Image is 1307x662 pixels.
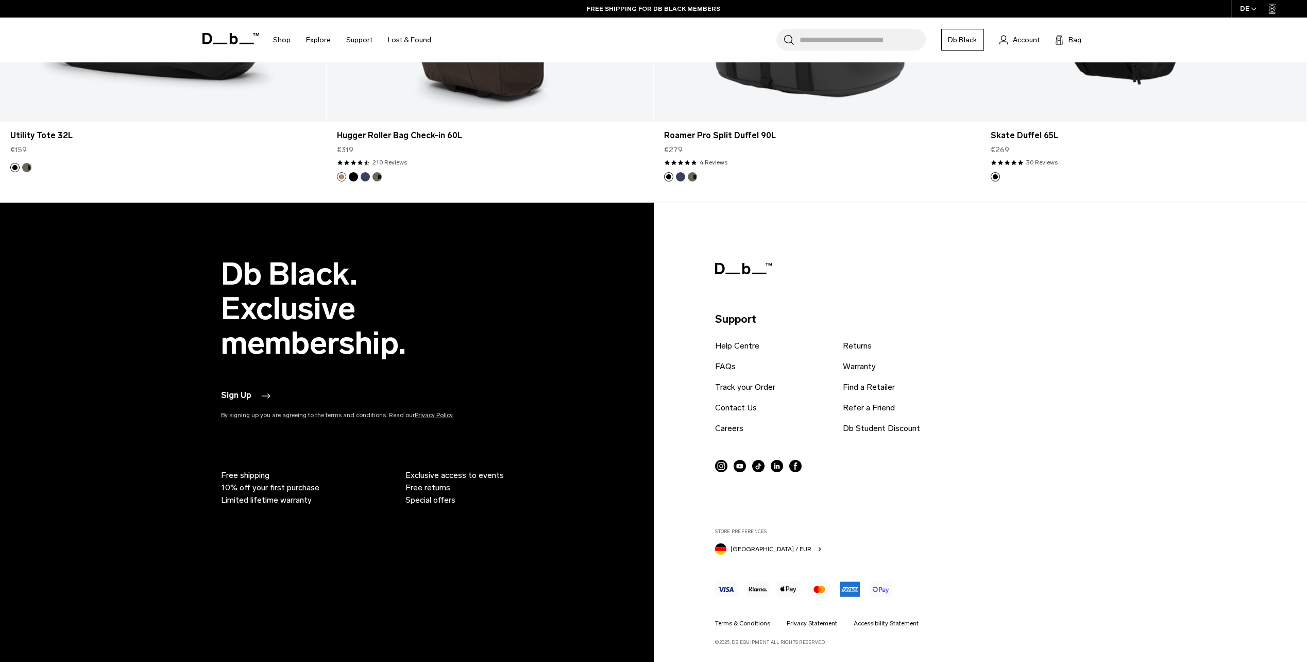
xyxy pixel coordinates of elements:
[854,619,919,628] a: Accessibility Statement
[991,172,1000,181] button: Black Out
[337,129,642,142] a: Hugger Roller Bag Check-in 60L
[10,144,27,155] span: €159
[700,158,727,167] a: 4 reviews
[306,22,331,58] a: Explore
[715,422,743,435] a: Careers
[688,172,697,181] button: Forest Green
[22,163,31,172] button: Forest Green
[221,390,272,402] button: Sign Up
[273,22,291,58] a: Shop
[715,311,1076,327] p: Support
[337,144,353,155] span: €319
[372,158,407,167] a: 210 reviews
[664,129,970,142] a: Roamer Pro Split Duffel 90L
[941,29,984,51] a: Db Black
[349,172,358,181] button: Black Out
[1055,34,1081,46] button: Bag
[843,422,920,435] a: Db Student Discount
[664,172,673,181] button: Black Out
[1013,35,1040,45] span: Account
[265,18,439,62] nav: Main Navigation
[843,402,895,414] a: Refer a Friend
[10,163,20,172] button: Black Out
[999,34,1040,46] a: Account
[715,402,757,414] a: Contact Us
[787,619,837,628] a: Privacy Statement
[221,410,499,420] p: By signing up you are agreeing to the terms and conditions. Read our
[715,543,726,555] img: Germany
[1026,158,1058,167] a: 30 reviews
[715,360,736,373] a: FAQs
[221,494,312,506] span: Limited lifetime warranty
[664,144,683,155] span: €279
[715,381,775,393] a: Track your Order
[405,482,450,494] span: Free returns
[715,619,770,628] a: Terms & Conditions
[991,144,1009,155] span: €269
[715,541,824,555] button: Germany [GEOGRAPHIC_DATA] / EUR
[991,129,1296,142] a: Skate Duffel 65L
[676,172,685,181] button: Blue Hour
[1068,35,1081,45] span: Bag
[346,22,372,58] a: Support
[843,381,895,393] a: Find a Retailer
[361,172,370,181] button: Blue Hour
[221,482,319,494] span: 10% off your first purchase
[405,494,455,506] span: Special offers
[388,22,431,58] a: Lost & Found
[715,340,759,352] a: Help Centre
[405,469,504,482] span: Exclusive access to events
[715,528,1076,535] label: Store Preferences
[731,544,811,554] span: [GEOGRAPHIC_DATA] / EUR
[221,257,499,360] h2: Db Black. Exclusive membership.
[715,635,1076,646] p: ©2025, Db Equipment. All rights reserved.
[221,469,269,482] span: Free shipping
[843,360,876,373] a: Warranty
[587,4,720,13] a: FREE SHIPPING FOR DB BLACK MEMBERS
[10,129,316,142] a: Utility Tote 32L
[372,172,382,181] button: Forest Green
[337,172,346,181] button: Espresso
[843,340,872,352] a: Returns
[415,411,454,419] a: Privacy Policy.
